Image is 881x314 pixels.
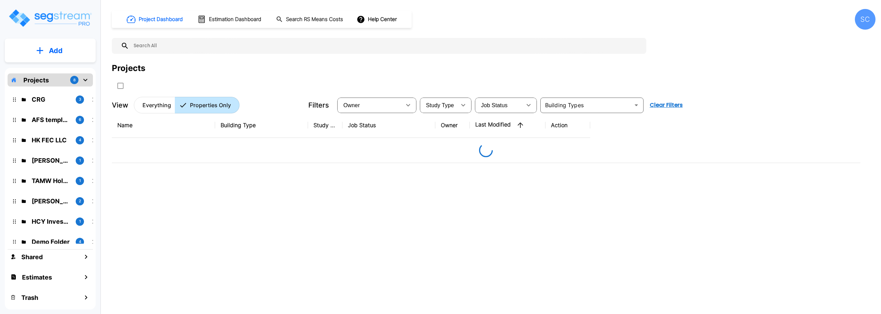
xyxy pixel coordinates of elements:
[190,101,231,109] p: Properties Only
[542,100,630,110] input: Building Types
[129,38,643,54] input: Search All
[545,113,590,138] th: Action
[79,137,81,143] p: 4
[32,196,70,206] p: Mike Powell
[32,95,70,104] p: CRG
[79,239,81,245] p: 4
[79,158,81,163] p: 1
[647,98,686,112] button: Clear Filters
[342,113,435,138] th: Job Status
[32,156,70,165] p: Brandon Monsanto
[476,95,522,115] div: Select
[32,217,70,226] p: HCY Investments LLC
[286,16,343,23] h1: Search RS Means Costs
[22,273,52,282] h1: Estimates
[21,293,38,302] h1: Trash
[79,178,81,184] p: 1
[134,97,240,113] div: Platform
[855,9,875,30] div: SC
[79,219,81,224] p: 1
[209,16,261,23] h1: Estimation Dashboard
[112,100,128,110] p: View
[435,113,470,138] th: Owner
[49,45,63,56] p: Add
[8,8,92,28] img: Logo
[112,62,145,74] div: Projects
[355,13,400,26] button: Help Center
[114,79,127,93] button: SelectAll
[631,100,641,110] button: Open
[73,77,76,83] p: 8
[426,102,454,108] span: Study Type
[23,75,49,85] p: Projects
[32,176,70,185] p: TAMW Holdings LLC
[79,117,81,123] p: 6
[175,97,240,113] button: Properties Only
[124,12,187,27] button: Project Dashboard
[470,113,545,138] th: Last Modified
[32,237,70,246] p: Demo Folder
[21,252,43,262] h1: Shared
[112,113,215,138] th: Name
[32,135,70,145] p: HK FEC LLC
[79,97,81,102] p: 3
[195,12,265,27] button: Estimation Dashboard
[215,113,308,138] th: Building Type
[5,41,96,61] button: Add
[308,113,342,138] th: Study Type
[134,97,175,113] button: Everything
[343,102,360,108] span: Owner
[481,102,508,108] span: Job Status
[421,95,456,115] div: Select
[79,198,81,204] p: 2
[142,101,171,109] p: Everything
[308,100,329,110] p: Filters
[273,13,347,26] button: Search RS Means Costs
[339,95,401,115] div: Select
[32,115,70,124] p: AFS templates
[139,16,183,23] h1: Project Dashboard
